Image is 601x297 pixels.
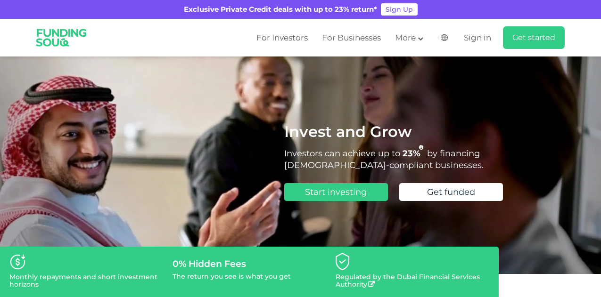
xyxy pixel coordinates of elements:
[284,148,400,159] span: Investors can achieve up to
[336,273,489,288] p: Regulated by the Dubai Financial Services Authority
[173,258,326,269] div: 0% Hidden Fees
[30,21,93,54] img: Logo
[320,30,383,46] a: For Businesses
[427,187,475,197] span: Get funded
[9,273,163,288] p: Monthly repayments and short investment horizons
[305,187,367,197] span: Start investing
[461,30,491,46] a: Sign in
[9,254,26,270] img: personaliseYourRisk
[441,34,448,41] img: SA Flag
[419,145,423,150] i: 23% IRR (expected) ~ 15% Net yield (expected)
[184,4,377,15] div: Exclusive Private Credit deals with up to 23% return*
[399,183,503,201] a: Get funded
[284,183,388,201] a: Start investing
[254,30,310,46] a: For Investors
[464,33,491,42] span: Sign in
[395,33,416,42] span: More
[284,122,412,141] span: Invest and Grow
[403,148,427,159] span: 23%
[381,3,418,16] a: Sign Up
[512,33,555,42] span: Get started
[173,273,291,280] p: The return you see is what you get
[336,253,349,270] img: diversifyYourPortfolioByLending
